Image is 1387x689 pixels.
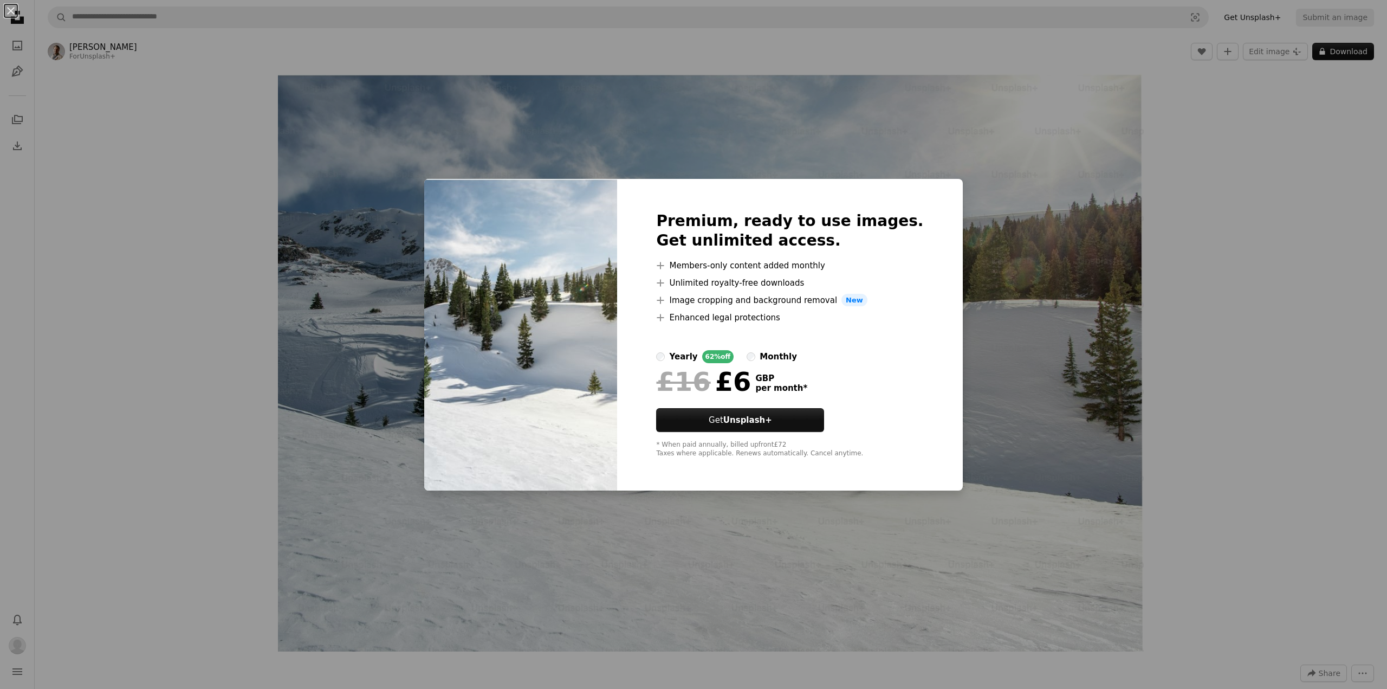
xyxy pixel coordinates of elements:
input: monthly [747,352,755,361]
span: per month * [755,383,807,393]
h2: Premium, ready to use images. Get unlimited access. [656,211,923,250]
img: premium_photo-1673195441581-e6a5d8266b06 [424,179,617,491]
li: Members-only content added monthly [656,259,923,272]
div: yearly [669,350,697,363]
div: 62% off [702,350,734,363]
a: GetUnsplash+ [656,408,824,432]
span: New [841,294,867,307]
li: Unlimited royalty-free downloads [656,276,923,289]
div: monthly [760,350,797,363]
div: £6 [656,368,751,396]
li: Image cropping and background removal [656,294,923,307]
li: Enhanced legal protections [656,311,923,324]
strong: Unsplash+ [723,415,772,425]
input: yearly62%off [656,352,665,361]
span: £16 [656,368,710,396]
span: GBP [755,374,807,383]
div: * When paid annually, billed upfront £72 Taxes where applicable. Renews automatically. Cancel any... [656,441,923,458]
